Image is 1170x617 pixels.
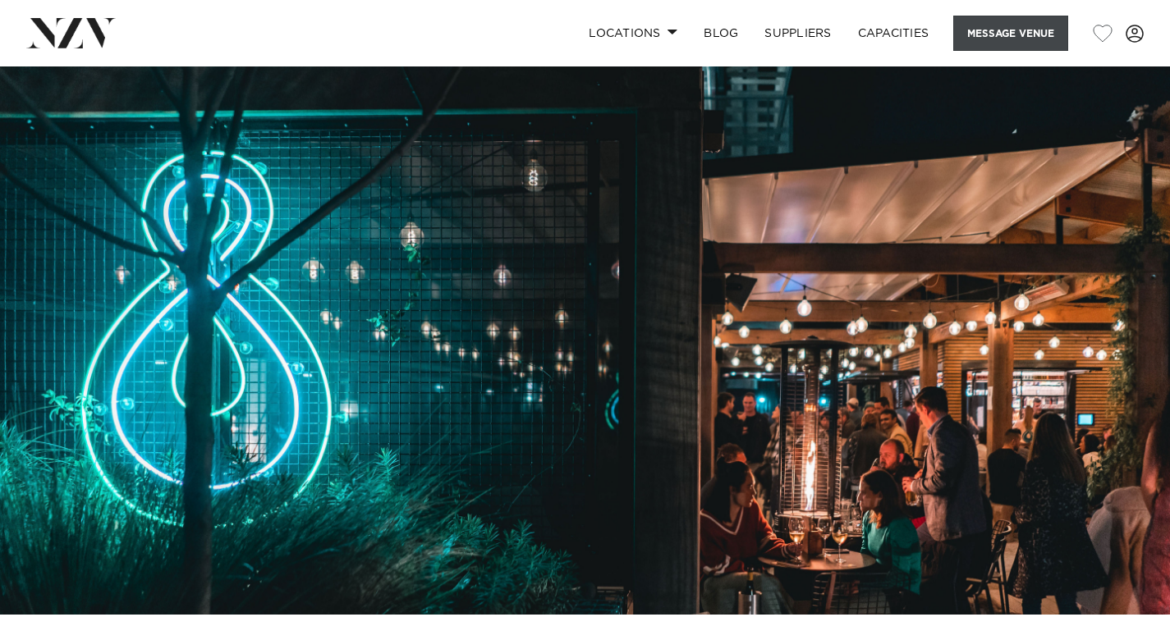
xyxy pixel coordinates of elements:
[576,16,691,51] a: Locations
[26,18,116,48] img: nzv-logo.png
[845,16,943,51] a: Capacities
[691,16,751,51] a: BLOG
[953,16,1068,51] button: Message Venue
[751,16,844,51] a: SUPPLIERS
